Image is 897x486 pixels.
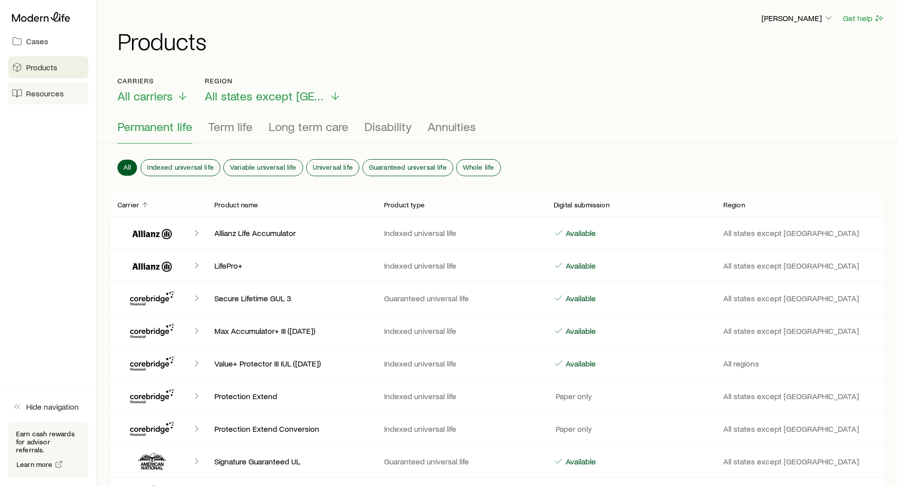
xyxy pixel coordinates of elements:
p: Protection Extend Conversion [214,424,368,434]
span: Variable universal life [230,163,297,171]
h1: Products [117,29,885,53]
p: Guaranteed universal life [384,293,538,303]
p: Indexed universal life [384,326,538,336]
div: Earn cash rewards for advisor referrals.Learn more [8,422,88,478]
span: Cases [26,36,48,46]
span: Permanent life [117,119,192,134]
p: LifePro+ [214,261,368,271]
span: Guaranteed universal life [369,163,447,171]
p: Product type [384,201,425,209]
span: All states except [GEOGRAPHIC_DATA] [205,89,325,103]
p: Digital submission [554,201,609,209]
button: RegionAll states except [GEOGRAPHIC_DATA] [205,77,341,103]
button: CarriersAll carriers [117,77,189,103]
p: Earn cash rewards for advisor referrals. [16,430,80,454]
button: Guaranteed universal life [363,160,453,176]
div: Product types [117,119,877,144]
p: Indexed universal life [384,424,538,434]
a: Cases [8,30,88,52]
span: Products [26,62,57,72]
p: All states except [GEOGRAPHIC_DATA] [723,261,877,271]
p: All states except [GEOGRAPHIC_DATA] [723,228,877,238]
span: Long term care [269,119,348,134]
p: [PERSON_NAME] [761,13,834,23]
p: Available [564,261,596,271]
p: Available [564,228,596,238]
p: Carrier [117,201,139,209]
a: Resources [8,82,88,104]
p: Available [564,456,596,466]
span: All carriers [117,89,173,103]
p: All states except [GEOGRAPHIC_DATA] [723,456,877,466]
p: All regions [723,358,877,369]
a: Products [8,56,88,78]
span: Disability [364,119,412,134]
p: Available [564,358,596,369]
span: Hide navigation [26,402,79,412]
p: Secure Lifetime GUL 3 [214,293,368,303]
span: Term life [208,119,252,134]
p: Paper only [554,424,592,434]
p: Signature Guaranteed UL [214,456,368,466]
span: All [123,163,131,171]
p: Region [205,77,341,85]
p: Indexed universal life [384,391,538,401]
p: Guaranteed universal life [384,456,538,466]
p: Available [564,326,596,336]
p: Region [723,201,745,209]
button: All [117,160,137,176]
p: Indexed universal life [384,228,538,238]
button: Universal life [307,160,359,176]
p: Value+ Protector III IUL ([DATE]) [214,358,368,369]
p: Available [564,293,596,303]
p: All states except [GEOGRAPHIC_DATA] [723,293,877,303]
button: Get help [842,13,885,24]
p: All states except [GEOGRAPHIC_DATA] [723,391,877,401]
button: Indexed universal life [141,160,220,176]
p: Indexed universal life [384,358,538,369]
p: Max Accumulator+ III ([DATE]) [214,326,368,336]
span: Annuities [428,119,476,134]
p: All states except [GEOGRAPHIC_DATA] [723,424,877,434]
button: Whole life [457,160,500,176]
p: Indexed universal life [384,261,538,271]
span: Learn more [17,461,53,468]
span: Whole life [463,163,494,171]
span: Indexed universal life [147,163,214,171]
p: All states except [GEOGRAPHIC_DATA] [723,326,877,336]
p: Product name [214,201,258,209]
p: Carriers [117,77,189,85]
p: Paper only [554,391,592,401]
p: Protection Extend [214,391,368,401]
span: Resources [26,88,64,98]
button: [PERSON_NAME] [761,13,834,25]
button: Hide navigation [8,396,88,418]
button: Variable universal life [224,160,303,176]
span: Universal life [313,163,353,171]
p: Allianz Life Accumulator [214,228,368,238]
